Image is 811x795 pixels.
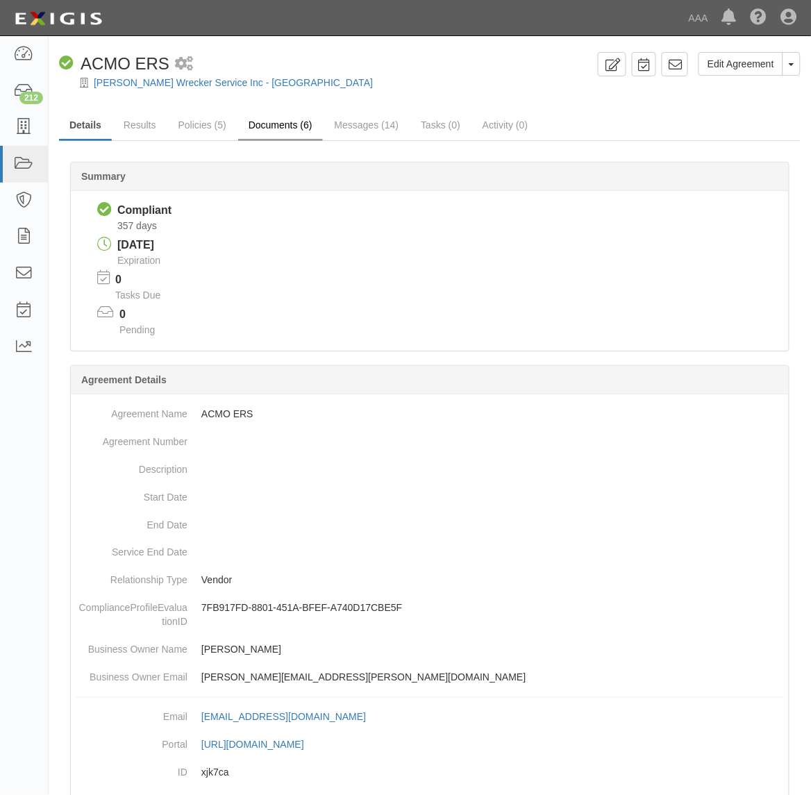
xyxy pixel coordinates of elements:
[76,664,187,685] dt: Business Owner Email
[76,703,187,724] dt: Email
[201,671,783,685] p: [PERSON_NAME][EMAIL_ADDRESS][PERSON_NAME][DOMAIN_NAME]
[117,255,160,266] span: Expiration
[81,171,126,182] b: Summary
[472,111,538,139] a: Activity (0)
[699,52,783,76] a: Edit Agreement
[115,290,160,301] span: Tasks Due
[201,739,319,751] a: [URL][DOMAIN_NAME]
[201,710,366,724] div: [EMAIL_ADDRESS][DOMAIN_NAME]
[201,601,783,615] p: 7FB917FD-8801-451A-BFEF-A740D17CBE5F
[19,92,43,104] div: 212
[175,57,193,72] i: 1 scheduled workflow
[410,111,471,139] a: Tasks (0)
[94,77,373,88] a: [PERSON_NAME] Wrecker Service Inc - [GEOGRAPHIC_DATA]
[76,511,187,532] dt: End Date
[113,111,167,139] a: Results
[76,539,187,560] dt: Service End Date
[119,307,172,323] p: 0
[76,731,187,752] dt: Portal
[76,759,187,780] dt: ID
[10,6,106,31] img: logo-5460c22ac91f19d4615b14bd174203de0afe785f0fc80cf4dbbc73dc1793850b.png
[81,54,169,73] span: ACMO ERS
[76,759,783,787] dd: xjk7ca
[59,52,169,76] div: ACMO ERS
[119,324,155,335] span: Pending
[115,272,178,288] p: 0
[59,111,112,141] a: Details
[168,111,237,139] a: Policies (5)
[76,594,187,629] dt: ComplianceProfileEvaluationID
[76,428,187,449] dt: Agreement Number
[682,4,715,32] a: AAA
[117,220,157,231] span: Since 10/15/2024
[76,483,187,504] dt: Start Date
[201,643,783,657] p: [PERSON_NAME]
[238,111,323,141] a: Documents (6)
[117,203,172,219] div: Compliant
[324,111,410,139] a: Messages (14)
[76,567,187,587] dt: Relationship Type
[751,10,767,26] i: Help Center - Complianz
[97,203,112,217] i: Compliant
[76,400,187,421] dt: Agreement Name
[201,712,381,723] a: [EMAIL_ADDRESS][DOMAIN_NAME]
[76,400,783,428] dd: ACMO ERS
[76,455,187,476] dt: Description
[76,636,187,657] dt: Business Owner Name
[117,237,160,253] div: [DATE]
[81,374,167,385] b: Agreement Details
[59,56,74,71] i: Compliant
[76,567,783,594] dd: Vendor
